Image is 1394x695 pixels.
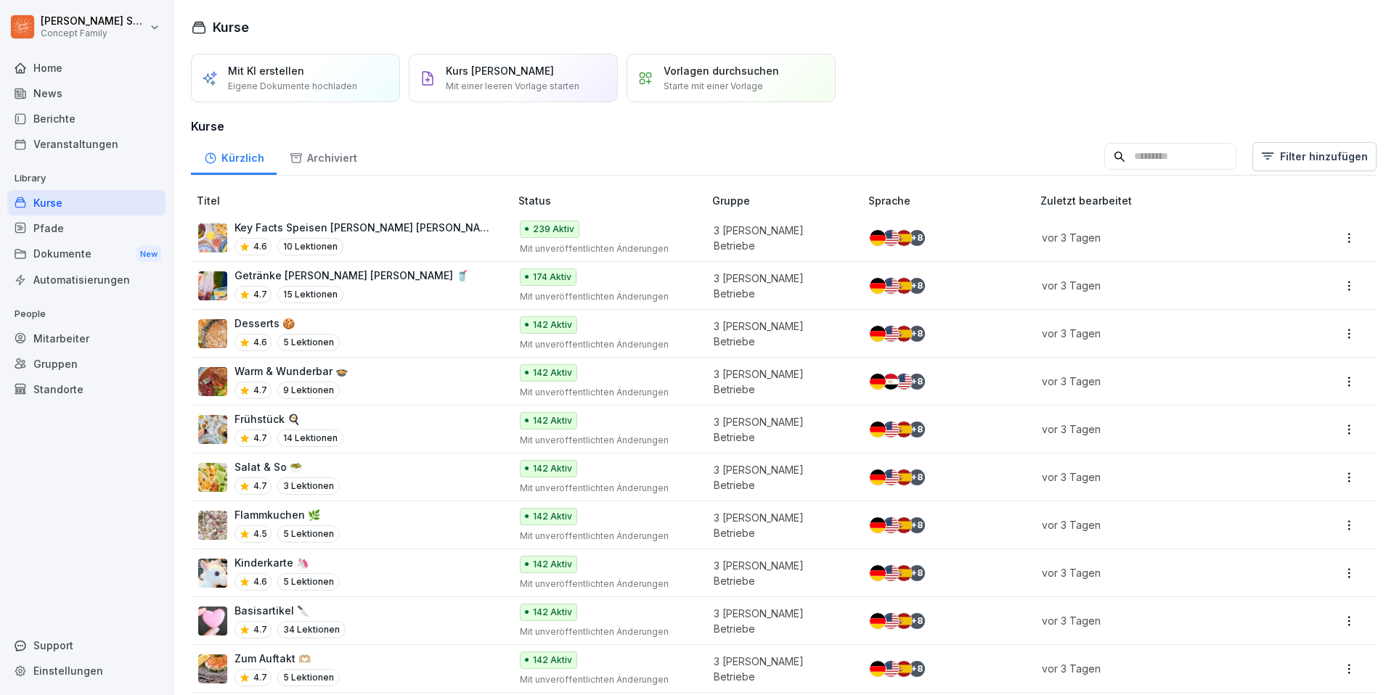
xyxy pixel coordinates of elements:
[909,613,925,629] div: + 8
[253,288,267,301] p: 4.7
[896,278,912,294] img: es.svg
[518,193,706,208] p: Status
[909,565,925,581] div: + 8
[277,286,343,303] p: 15 Lektionen
[235,555,340,570] p: Kinderkarte 🦄
[1042,613,1273,628] p: vor 3 Tagen
[896,565,912,581] img: es.svg
[520,482,689,495] p: Mit unveröffentlichten Änderungen
[664,63,779,78] p: Vorlagen durchsuchen
[253,575,267,588] p: 4.6
[1042,517,1273,532] p: vor 3 Tagen
[7,215,166,241] a: Pfade
[870,230,886,246] img: de.svg
[198,511,227,540] img: jb643umo8xb48cipqni77y3i.png
[7,658,166,683] a: Einstellungen
[714,654,845,684] p: 3 [PERSON_NAME] Betriebe
[909,374,925,390] div: + 8
[1042,421,1273,437] p: vor 3 Tagen
[883,661,899,677] img: us.svg
[228,63,304,78] p: Mit KI erstellen
[870,421,886,437] img: de.svg
[7,167,166,190] p: Library
[136,246,161,263] div: New
[896,230,912,246] img: es.svg
[533,223,574,236] p: 239 Aktiv
[520,530,689,543] p: Mit unveröffentlichten Änderungen
[533,462,572,475] p: 142 Aktiv
[883,565,899,581] img: us.svg
[870,661,886,677] img: de.svg
[520,290,689,303] p: Mit unveröffentlichten Änderungen
[7,241,166,268] div: Dokumente
[1252,142,1377,171] button: Filter hinzufügen
[235,603,346,618] p: Basisartikel 🔪
[714,414,845,445] p: 3 [PERSON_NAME] Betriebe
[7,267,166,292] a: Automatisierungen
[909,469,925,485] div: + 8
[7,351,166,377] div: Gruppen
[198,463,227,492] img: e1c8dawdj9kqyh7at83jaqmp.png
[41,15,147,28] p: [PERSON_NAME] Scherer
[533,606,572,619] p: 142 Aktiv
[664,80,763,93] p: Starte mit einer Vorlage
[883,613,899,629] img: us.svg
[277,382,340,399] p: 9 Lektionen
[253,623,267,636] p: 4.7
[712,193,863,208] p: Gruppe
[868,193,1035,208] p: Sprache
[533,271,571,284] p: 174 Aktiv
[883,230,899,246] img: us.svg
[191,118,1377,135] h3: Kurse
[883,421,899,437] img: us.svg
[253,527,267,540] p: 4.5
[253,671,267,684] p: 4.7
[714,510,845,540] p: 3 [PERSON_NAME] Betriebe
[7,190,166,215] div: Kurse
[235,459,340,474] p: Salat & So 🥗
[870,565,886,581] img: de.svg
[870,374,886,390] img: de.svg
[520,338,689,351] p: Mit unveröffentlichten Änderungen
[446,63,554,78] p: Kurs [PERSON_NAME]
[909,230,925,246] div: + 8
[7,106,166,131] a: Berichte
[1042,374,1273,389] p: vor 3 Tagen
[191,138,277,175] div: Kürzlich
[909,421,925,437] div: + 8
[909,326,925,342] div: + 8
[909,517,925,533] div: + 8
[235,316,340,331] p: Desserts 🍪
[7,81,166,106] a: News
[235,363,348,379] p: Warm & Wunderbar 🍲
[1042,565,1273,580] p: vor 3 Tagen
[909,278,925,294] div: + 8
[198,319,227,348] img: ypa7uvgezun3840uzme8lu5g.png
[533,510,572,523] p: 142 Aktiv
[883,517,899,533] img: us.svg
[714,606,845,636] p: 3 [PERSON_NAME] Betriebe
[7,131,166,157] div: Veranstaltungen
[277,477,340,495] p: 3 Lektionen
[1040,193,1291,208] p: Zuletzt bearbeitet
[7,55,166,81] a: Home
[7,326,166,351] div: Mitarbeiter
[277,573,340,591] p: 5 Lektionen
[7,241,166,268] a: DokumenteNew
[896,613,912,629] img: es.svg
[714,558,845,588] p: 3 [PERSON_NAME] Betriebe
[520,386,689,399] p: Mit unveröffentlichten Änderungen
[909,661,925,677] div: + 8
[520,434,689,447] p: Mit unveröffentlichten Änderungen
[714,366,845,397] p: 3 [PERSON_NAME] Betriebe
[277,138,370,175] a: Archiviert
[533,366,572,379] p: 142 Aktiv
[277,238,343,255] p: 10 Lektionen
[883,469,899,485] img: us.svg
[235,411,343,427] p: Frühstück 🍳
[235,268,468,283] p: Getränke [PERSON_NAME] [PERSON_NAME] 🥤
[533,654,572,667] p: 142 Aktiv
[533,414,572,427] p: 142 Aktiv
[7,377,166,402] div: Standorte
